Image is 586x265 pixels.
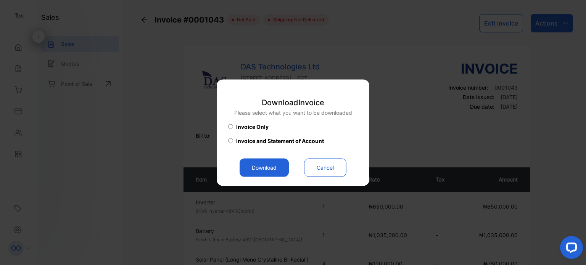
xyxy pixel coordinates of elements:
[236,137,324,145] span: Invoice and Statement of Account
[236,122,269,130] span: Invoice Only
[554,233,586,265] iframe: LiveChat chat widget
[234,108,352,116] p: Please select what you want to be downloaded
[304,158,346,177] button: Cancel
[240,158,289,177] button: Download
[234,96,352,108] p: Download Invoice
